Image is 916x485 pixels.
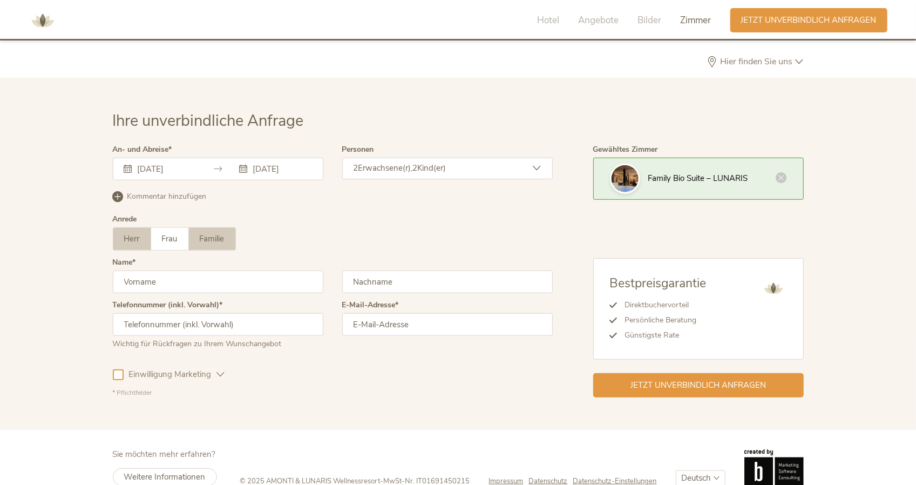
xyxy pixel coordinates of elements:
span: Kommentar hinzufügen [127,191,207,202]
span: Hotel [538,14,560,26]
span: Weitere Informationen [124,471,206,482]
label: E-Mail-Adresse [342,301,399,309]
span: Jetzt unverbindlich anfragen [741,15,877,26]
span: Herr [124,233,140,244]
label: Personen [342,146,374,153]
span: Familie [200,233,225,244]
input: Vorname [113,271,323,293]
span: Ihre unverbindliche Anfrage [113,110,304,131]
span: Zimmer [681,14,711,26]
input: Abreise [250,164,312,174]
input: Telefonnummer (inkl. Vorwahl) [113,313,323,336]
span: Erwachsene(r), [358,163,413,173]
span: Kind(er) [418,163,446,173]
span: Hier finden Sie uns [718,57,796,66]
input: Anreise [135,164,196,174]
img: AMONTI & LUNARIS Wellnessresort [760,275,787,302]
span: Bestpreisgarantie [610,275,707,292]
div: Wichtig für Rückfragen zu Ihrem Wunschangebot [113,336,323,349]
div: Anrede [113,215,137,223]
span: Einwilligung Marketing [124,369,217,380]
input: Nachname [342,271,553,293]
li: Direktbuchervorteil [618,298,707,313]
li: Persönliche Beratung [618,313,707,328]
span: Gewähltes Zimmer [593,144,658,154]
span: Family Bio Suite – LUNARIS [648,173,748,184]
span: Sie möchten mehr erfahren? [113,449,216,460]
label: Telefonnummer (inkl. Vorwahl) [113,301,223,309]
span: Frau [162,233,178,244]
span: 2 [413,163,418,173]
span: 2 [354,163,358,173]
img: Ihre unverbindliche Anfrage [612,165,639,192]
a: AMONTI & LUNARIS Wellnessresort [26,16,59,24]
span: Angebote [579,14,619,26]
input: E-Mail-Adresse [342,313,553,336]
span: Jetzt unverbindlich anfragen [630,380,766,391]
img: AMONTI & LUNARIS Wellnessresort [26,4,59,37]
span: Bilder [638,14,662,26]
div: * Pflichtfelder [113,388,553,398]
label: An- und Abreise [113,146,172,153]
label: Name [113,259,136,266]
li: Günstigste Rate [618,328,707,343]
